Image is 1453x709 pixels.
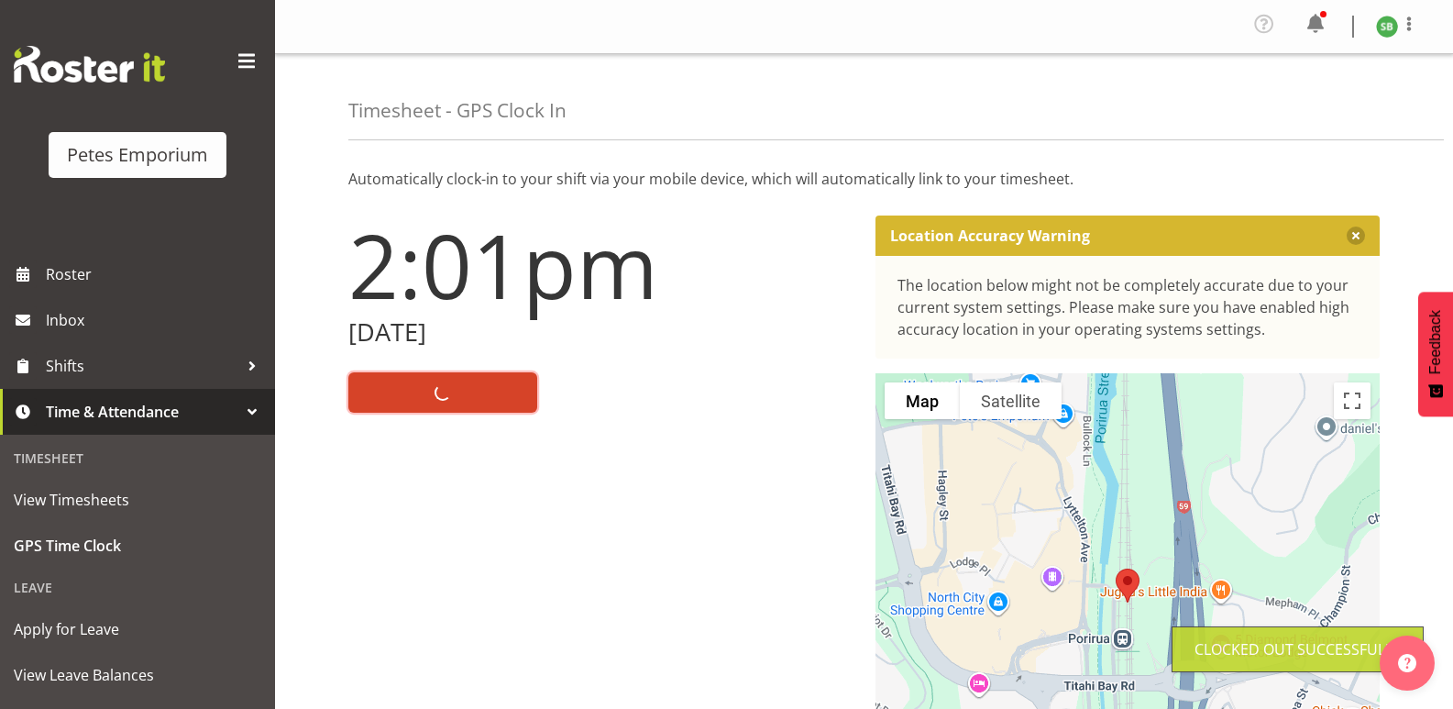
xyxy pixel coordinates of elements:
[890,227,1090,245] p: Location Accuracy Warning
[897,274,1359,340] div: The location below might not be completely accurate due to your current system settings. Please m...
[1376,16,1398,38] img: stephanie-burden9828.jpg
[14,46,165,83] img: Rosterit website logo
[5,652,270,698] a: View Leave Balances
[348,216,853,315] h1: 2:01pm
[46,352,238,380] span: Shifts
[1418,292,1453,416] button: Feedback - Show survey
[5,523,270,569] a: GPS Time Clock
[348,318,853,347] h2: [DATE]
[67,141,208,169] div: Petes Emporium
[14,486,261,514] span: View Timesheets
[348,100,567,121] h4: Timesheet - GPS Clock In
[1194,638,1401,660] div: Clocked out Successfully
[14,661,261,689] span: View Leave Balances
[46,398,238,426] span: Time & Attendance
[5,477,270,523] a: View Timesheets
[1427,310,1444,374] span: Feedback
[5,439,270,477] div: Timesheet
[1398,654,1416,672] img: help-xxl-2.png
[14,532,261,559] span: GPS Time Clock
[5,569,270,606] div: Leave
[1334,382,1370,419] button: Toggle fullscreen view
[46,260,266,288] span: Roster
[960,382,1062,419] button: Show satellite imagery
[348,168,1380,190] p: Automatically clock-in to your shift via your mobile device, which will automatically link to you...
[1347,227,1365,245] button: Close message
[5,606,270,652] a: Apply for Leave
[14,615,261,643] span: Apply for Leave
[46,306,266,334] span: Inbox
[885,382,960,419] button: Show street map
